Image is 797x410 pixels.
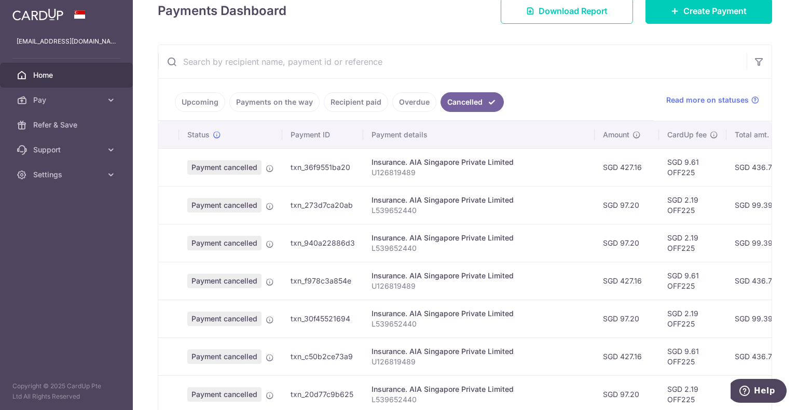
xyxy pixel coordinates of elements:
span: Payment cancelled [187,387,262,402]
iframe: Opens a widget where you can find more information [731,379,787,405]
td: SGD 427.16 [595,148,659,186]
span: Pay [33,95,102,105]
span: Payment cancelled [187,312,262,326]
a: Payments on the way [229,92,320,112]
h4: Payments Dashboard [158,2,286,20]
th: Payment ID [282,121,363,148]
div: Insurance. AIA Singapore Private Limited [372,308,586,319]
td: SGD 436.77 [726,337,790,375]
td: SGD 97.20 [595,186,659,224]
td: txn_273d7ca20ab [282,186,363,224]
span: Payment cancelled [187,236,262,250]
td: txn_940a22886d3 [282,224,363,262]
td: SGD 99.39 [726,224,790,262]
p: [EMAIL_ADDRESS][DOMAIN_NAME] [17,36,116,47]
span: Create Payment [683,5,747,17]
div: Insurance. AIA Singapore Private Limited [372,271,586,281]
p: U126819489 [372,281,586,291]
a: Upcoming [175,92,225,112]
td: SGD 9.61 OFF225 [659,262,726,300]
span: Payment cancelled [187,349,262,364]
td: SGD 436.77 [726,148,790,186]
td: SGD 2.19 OFF225 [659,224,726,262]
div: Insurance. AIA Singapore Private Limited [372,346,586,357]
td: txn_f978c3a854e [282,262,363,300]
a: Cancelled [441,92,504,112]
span: Payment cancelled [187,198,262,213]
div: Insurance. AIA Singapore Private Limited [372,384,586,394]
td: SGD 427.16 [595,262,659,300]
span: Amount [603,130,629,140]
td: SGD 2.19 OFF225 [659,300,726,337]
span: Payment cancelled [187,274,262,288]
td: SGD 9.61 OFF225 [659,337,726,375]
div: Insurance. AIA Singapore Private Limited [372,233,586,243]
img: CardUp [12,8,63,21]
p: L539652440 [372,394,586,405]
td: txn_36f9551ba20 [282,148,363,186]
td: SGD 99.39 [726,300,790,337]
a: Read more on statuses [666,95,759,105]
td: SGD 427.16 [595,337,659,375]
span: Payment cancelled [187,160,262,175]
a: Recipient paid [324,92,388,112]
td: SGD 436.77 [726,262,790,300]
span: Refer & Save [33,120,102,130]
td: SGD 99.39 [726,186,790,224]
span: Total amt. [735,130,769,140]
p: L539652440 [372,205,586,216]
p: L539652440 [372,319,586,329]
td: SGD 9.61 OFF225 [659,148,726,186]
td: SGD 97.20 [595,300,659,337]
span: Download Report [539,5,608,17]
p: U126819489 [372,167,586,178]
td: SGD 97.20 [595,224,659,262]
span: Read more on statuses [666,95,749,105]
p: U126819489 [372,357,586,367]
td: txn_c50b2ce73a9 [282,337,363,375]
p: L539652440 [372,243,586,253]
td: SGD 2.19 OFF225 [659,186,726,224]
td: txn_30f45521694 [282,300,363,337]
div: Insurance. AIA Singapore Private Limited [372,157,586,167]
div: Insurance. AIA Singapore Private Limited [372,195,586,205]
span: Status [187,130,210,140]
span: Settings [33,169,102,180]
a: Overdue [392,92,436,112]
span: Support [33,145,102,155]
span: CardUp fee [667,130,707,140]
input: Search by recipient name, payment id or reference [158,45,747,78]
span: Home [33,70,102,80]
th: Payment details [363,121,595,148]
